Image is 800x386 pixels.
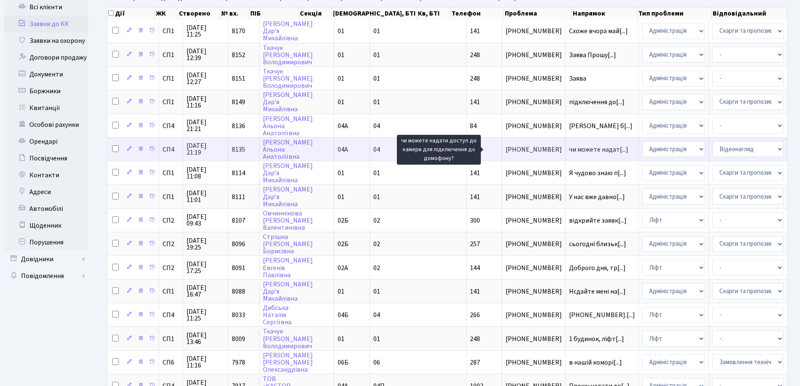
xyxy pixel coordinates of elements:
span: 84 [470,121,477,131]
span: 141 [470,192,480,202]
span: [PHONE_NUMBER] [506,170,562,176]
span: [PHONE_NUMBER] [506,312,562,318]
span: СП2 [163,217,179,224]
span: СП1 [163,336,179,342]
span: [PHONE_NUMBER] [506,28,562,34]
a: Ткачук[PERSON_NAME]Володимирович [263,43,313,67]
span: 01 [338,50,344,60]
span: [DATE] 11:01 [186,190,225,203]
span: 8088 [232,287,245,296]
a: [PERSON_NAME]Дар’яМихайлівна [263,90,313,114]
span: 8151 [232,74,245,83]
th: [DEMOGRAPHIC_DATA], БТІ [332,8,417,19]
th: Створено [178,8,220,19]
span: 04А [338,121,348,131]
span: 01 [338,97,344,107]
span: 01 [373,26,380,36]
span: 8149 [232,97,245,107]
span: СП1 [163,170,179,176]
span: Я чудово знаю п[...] [569,168,626,178]
span: [DATE] 11:25 [186,24,225,38]
span: відкрийте заявк[...] [569,216,627,225]
span: [PHONE_NUMBER] [506,123,562,129]
span: 02Б [338,239,349,249]
span: СП4 [163,312,179,318]
span: [PHONE_NUMBER] [506,99,562,105]
span: [DATE] 12:39 [186,48,225,61]
span: Нсдайте мені на[...] [569,287,626,296]
span: [DATE] 16:47 [186,284,225,298]
a: [PERSON_NAME]ЄвгеніяПавлівна [263,256,313,280]
span: Заява Прошу[...] [569,50,616,60]
th: Проблема [504,8,572,19]
span: 01 [373,74,380,83]
th: Кв, БТІ [417,8,450,19]
a: Заявки до КК [4,16,88,32]
span: [DATE] 17:25 [186,261,225,274]
a: Договори продажу [4,49,88,66]
a: [PERSON_NAME]АльонаАнатоліївна [263,114,313,138]
span: СП6 [163,359,179,366]
span: СП1 [163,288,179,295]
a: [PERSON_NAME]Дар’яМихайлівна [263,280,313,303]
span: 141 [470,168,480,178]
span: [PHONE_NUMBER] [506,52,562,58]
a: [PERSON_NAME]АльонаАнатоліївна [263,138,313,161]
span: 01 [338,192,344,202]
span: 04 [373,145,380,154]
span: 300 [470,216,480,225]
span: [DATE] 09:43 [186,213,225,227]
span: [DATE] 12:27 [186,72,225,85]
span: Доброго дня, тр[...] [569,263,626,273]
span: [PHONE_NUMBER] [506,288,562,295]
span: 01 [373,334,380,344]
a: Орендарі [4,133,88,150]
span: [PERSON_NAME] б[...] [569,121,632,131]
span: 8096 [232,239,245,249]
div: чи можете надати доступ до камери для підключення до домофону? [397,135,481,165]
a: [PERSON_NAME]Дар’яМихайлівна [263,19,313,43]
a: ДибськаНаталіяСергіївна [263,303,291,327]
span: 01 [373,287,380,296]
span: 248 [470,334,480,344]
span: 02 [373,216,380,225]
a: Автомобілі [4,200,88,217]
th: Відповідальний [712,8,787,19]
span: 06Б [338,358,349,367]
a: Квитанції [4,100,88,116]
span: СП1 [163,194,179,200]
a: Овчиннікова[PERSON_NAME]Валентинівна [263,209,313,232]
a: [PERSON_NAME][PERSON_NAME]Олександрівна [263,351,313,374]
span: [PHONE_NUMBER] [506,336,562,342]
span: 287 [470,358,480,367]
a: Довідники [4,251,88,268]
span: 266 [470,310,480,320]
span: 8135 [232,145,245,154]
span: 248 [470,50,480,60]
a: Контакти [4,167,88,184]
span: 02 [373,263,380,273]
span: [PHONE_NUMBER] [506,75,562,82]
span: в нашій коморі[...] [569,358,622,367]
span: 06 [373,358,380,367]
span: СП4 [163,146,179,153]
th: ПІБ [249,8,299,19]
span: 8136 [232,121,245,131]
span: [PHONE_NUMBER].[...] [569,310,635,320]
span: [PHONE_NUMBER] [506,217,562,224]
span: 02 [373,239,380,249]
span: [DATE] 11:16 [186,355,225,369]
span: 144 [470,263,480,273]
span: 02А [338,263,348,273]
a: Щоденник [4,217,88,234]
span: Заява [569,75,635,82]
a: Адреси [4,184,88,200]
a: Ткачук[PERSON_NAME]Володимирович [263,327,313,351]
span: СП1 [163,99,179,105]
a: Документи [4,66,88,83]
a: Порушення [4,234,88,251]
span: 248 [470,74,480,83]
span: сьогодні близьк[...] [569,239,626,249]
span: 01 [373,168,380,178]
span: СП2 [163,265,179,271]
